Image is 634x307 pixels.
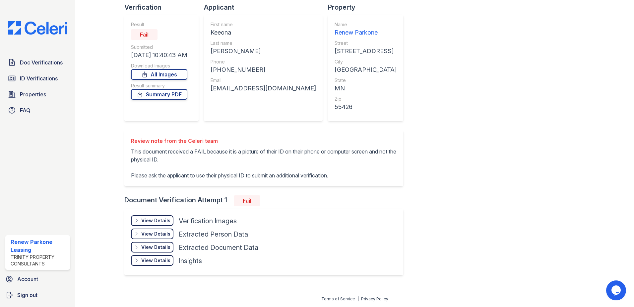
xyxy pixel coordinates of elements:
[20,106,31,114] span: FAQ
[131,51,187,60] div: [DATE] 10:40:43 AM
[211,21,316,28] div: First name
[131,89,187,100] a: Summary PDF
[3,288,73,302] a: Sign out
[131,44,187,51] div: Submitted
[335,84,397,93] div: MN
[211,65,316,74] div: [PHONE_NUMBER]
[335,47,397,56] div: [STREET_ADDRESS]
[131,137,397,145] div: Review note from the Celeri team
[321,296,355,301] a: Terms of Service
[141,231,170,237] div: View Details
[211,47,316,56] div: [PERSON_NAME]
[131,82,187,89] div: Result summary
[20,58,63,66] span: Doc Verifications
[328,3,409,12] div: Property
[141,244,170,251] div: View Details
[11,238,67,254] div: Renew Parkone Leasing
[5,72,70,85] a: ID Verifications
[335,28,397,37] div: Renew Parkone
[179,256,202,265] div: Insights
[335,65,397,74] div: [GEOGRAPHIC_DATA]
[211,40,316,47] div: Last name
[11,254,67,267] div: Trinity Property Consultants
[141,217,170,224] div: View Details
[606,280,627,300] iframe: chat widget
[17,291,37,299] span: Sign out
[357,296,359,301] div: |
[335,96,397,102] div: Zip
[211,58,316,65] div: Phone
[179,243,258,252] div: Extracted Document Data
[141,257,170,264] div: View Details
[131,21,187,28] div: Result
[234,195,260,206] div: Fail
[335,77,397,84] div: State
[20,90,46,98] span: Properties
[124,3,204,12] div: Verification
[179,230,248,239] div: Extracted Person Data
[204,3,328,12] div: Applicant
[131,62,187,69] div: Download Images
[335,21,397,37] a: Name Renew Parkone
[335,58,397,65] div: City
[131,69,187,80] a: All Images
[20,74,58,82] span: ID Verifications
[335,21,397,28] div: Name
[131,29,158,40] div: Fail
[211,77,316,84] div: Email
[5,104,70,117] a: FAQ
[179,216,237,226] div: Verification Images
[124,195,409,206] div: Document Verification Attempt 1
[361,296,388,301] a: Privacy Policy
[5,88,70,101] a: Properties
[3,21,73,35] img: CE_Logo_Blue-a8612792a0a2168367f1c8372b55b34899dd931a85d93a1a3d3e32e68fde9ad4.png
[211,84,316,93] div: [EMAIL_ADDRESS][DOMAIN_NAME]
[3,272,73,286] a: Account
[5,56,70,69] a: Doc Verifications
[335,40,397,47] div: Street
[131,148,397,179] p: This document received a FAIL because it is a picture of their ID on their phone or computer scre...
[211,28,316,37] div: Keeona
[335,102,397,112] div: 55426
[17,275,38,283] span: Account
